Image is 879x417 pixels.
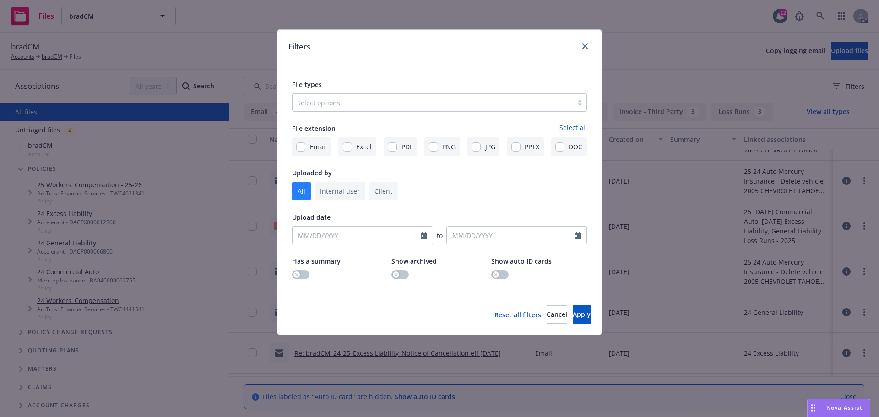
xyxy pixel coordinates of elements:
span: Apply [573,310,591,319]
span: Email [310,142,327,152]
span: to [437,231,443,240]
div: Drag to move [808,399,819,417]
a: Reset all filters [494,310,541,320]
span: Excel [356,142,372,152]
span: Show auto ID cards [491,257,552,265]
span: Show archived [391,257,437,265]
span: PDF [402,142,413,152]
span: PNG [442,142,456,152]
h1: Filters [288,41,310,53]
button: Cancel [547,305,567,324]
span: PPTX [525,142,539,152]
span: File types [292,80,322,89]
a: close [580,41,591,52]
button: Nova Assist [807,399,870,417]
input: MM/DD/YYYY [446,226,587,244]
span: Nova Assist [826,404,863,412]
span: Uploaded by [292,168,332,177]
input: MM/DD/YYYY [292,226,433,244]
span: Upload date [292,213,331,222]
a: Select all [559,123,587,134]
span: DOC [569,142,582,152]
span: Cancel [547,310,567,319]
span: File extension [292,124,336,133]
button: Apply [573,305,591,324]
span: Has a summary [292,257,341,265]
span: JPG [485,142,495,152]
